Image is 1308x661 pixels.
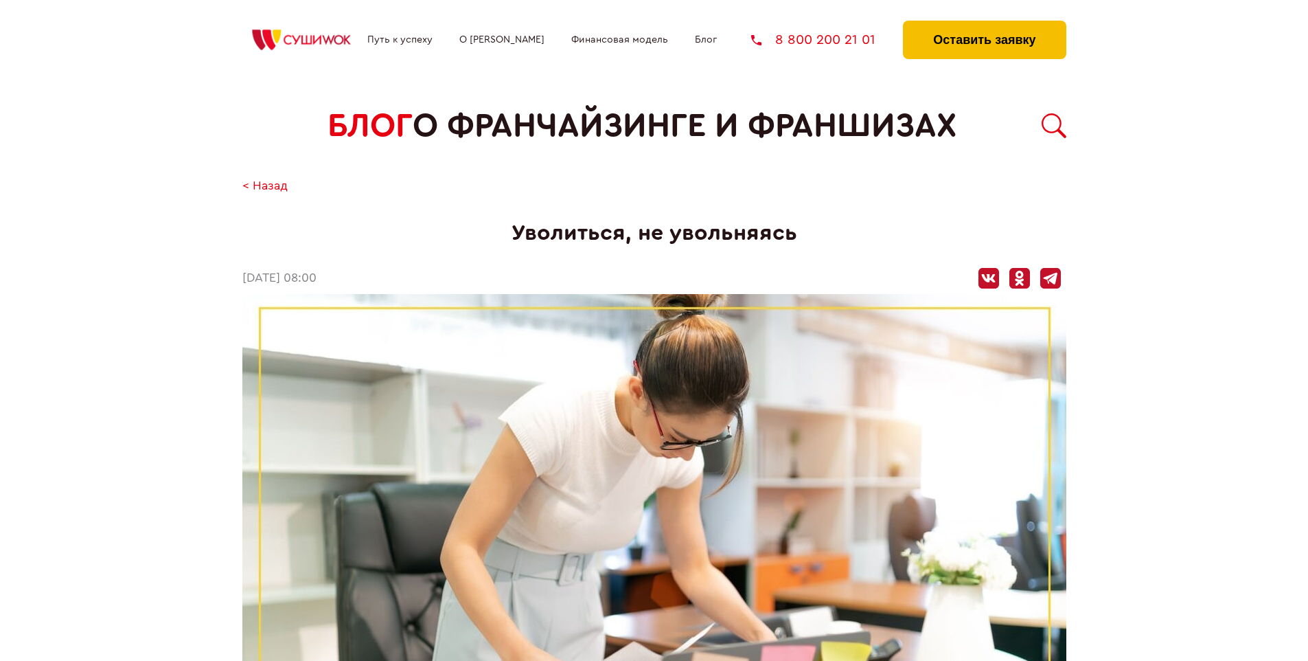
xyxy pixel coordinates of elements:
time: [DATE] 08:00 [242,271,317,286]
span: 8 800 200 21 01 [775,33,875,47]
a: Блог [695,34,717,45]
a: О [PERSON_NAME] [459,34,544,45]
a: < Назад [242,179,288,194]
span: о франчайзинге и франшизах [413,107,956,145]
button: Оставить заявку [903,21,1066,59]
a: Путь к успеху [367,34,433,45]
span: БЛОГ [328,107,413,145]
a: Финансовая модель [571,34,668,45]
h1: Уволиться, не увольняясь [242,221,1066,246]
a: 8 800 200 21 01 [751,33,875,47]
